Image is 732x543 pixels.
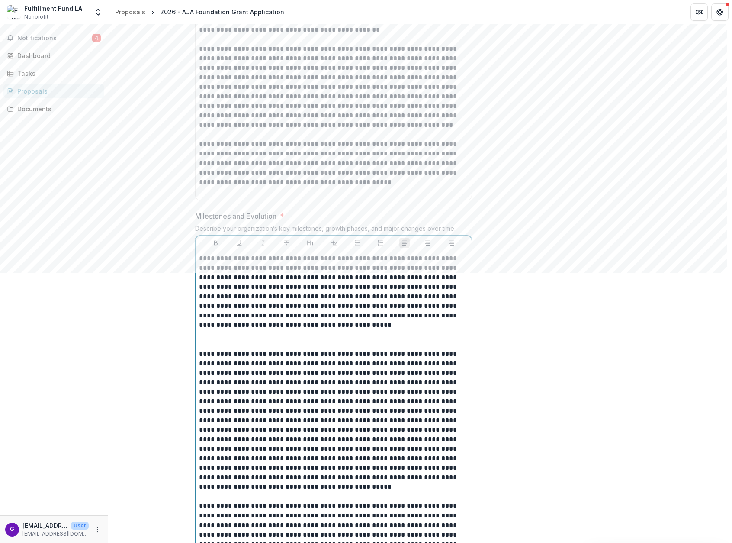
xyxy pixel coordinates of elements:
[17,69,97,78] div: Tasks
[3,48,104,63] a: Dashboard
[690,3,708,21] button: Partners
[195,225,472,236] div: Describe your organization’s key milestones, growth phases, and major changes over time.
[399,238,410,248] button: Align Left
[17,35,92,42] span: Notifications
[22,530,89,538] p: [EMAIL_ADDRESS][DOMAIN_NAME]
[92,3,104,21] button: Open entity switcher
[3,84,104,98] a: Proposals
[10,527,14,532] div: grants@fulfillment.org
[711,3,729,21] button: Get Help
[92,524,103,535] button: More
[3,102,104,116] a: Documents
[112,6,149,18] a: Proposals
[24,4,82,13] div: Fulfillment Fund LA
[112,6,288,18] nav: breadcrumb
[352,238,363,248] button: Bullet List
[423,238,433,248] button: Align Center
[446,238,457,248] button: Align Right
[17,104,97,113] div: Documents
[24,13,48,21] span: Nonprofit
[195,211,276,221] p: Milestones and Evolution
[328,238,339,248] button: Heading 2
[17,87,97,96] div: Proposals
[3,66,104,81] a: Tasks
[258,238,268,248] button: Italicize
[281,238,292,248] button: Strike
[376,238,386,248] button: Ordered List
[7,5,21,19] img: Fulfillment Fund LA
[234,238,244,248] button: Underline
[3,31,104,45] button: Notifications4
[305,238,315,248] button: Heading 1
[160,7,284,16] div: 2026 - AJA Foundation Grant Application
[22,521,67,530] p: [EMAIL_ADDRESS][DOMAIN_NAME]
[92,34,101,42] span: 4
[115,7,145,16] div: Proposals
[71,522,89,530] p: User
[211,238,221,248] button: Bold
[17,51,97,60] div: Dashboard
